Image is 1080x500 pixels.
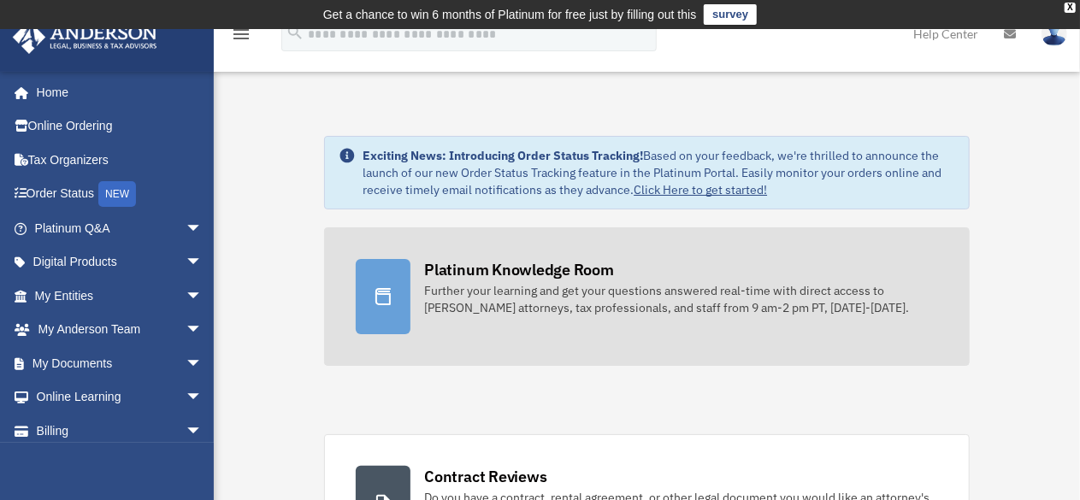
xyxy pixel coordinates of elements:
[363,147,954,198] div: Based on your feedback, we're thrilled to announce the launch of our new Order Status Tracking fe...
[12,313,228,347] a: My Anderson Teamarrow_drop_down
[12,380,228,415] a: Online Learningarrow_drop_down
[12,279,228,313] a: My Entitiesarrow_drop_down
[8,21,162,54] img: Anderson Advisors Platinum Portal
[424,466,546,487] div: Contract Reviews
[12,109,228,144] a: Online Ordering
[12,346,228,380] a: My Documentsarrow_drop_down
[12,245,228,279] a: Digital Productsarrow_drop_down
[12,75,220,109] a: Home
[323,4,697,25] div: Get a chance to win 6 months of Platinum for free just by filling out this
[12,177,228,212] a: Order StatusNEW
[1065,3,1076,13] div: close
[12,143,228,177] a: Tax Organizers
[634,182,767,197] a: Click Here to get started!
[286,23,304,42] i: search
[186,211,220,246] span: arrow_drop_down
[98,181,136,207] div: NEW
[186,279,220,314] span: arrow_drop_down
[324,227,969,366] a: Platinum Knowledge Room Further your learning and get your questions answered real-time with dire...
[363,148,643,163] strong: Exciting News: Introducing Order Status Tracking!
[12,414,228,448] a: Billingarrow_drop_down
[186,414,220,449] span: arrow_drop_down
[186,245,220,280] span: arrow_drop_down
[186,313,220,348] span: arrow_drop_down
[1042,21,1067,46] img: User Pic
[186,346,220,381] span: arrow_drop_down
[186,380,220,415] span: arrow_drop_down
[231,24,251,44] i: menu
[424,259,614,280] div: Platinum Knowledge Room
[704,4,757,25] a: survey
[424,282,937,316] div: Further your learning and get your questions answered real-time with direct access to [PERSON_NAM...
[231,30,251,44] a: menu
[12,211,228,245] a: Platinum Q&Aarrow_drop_down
